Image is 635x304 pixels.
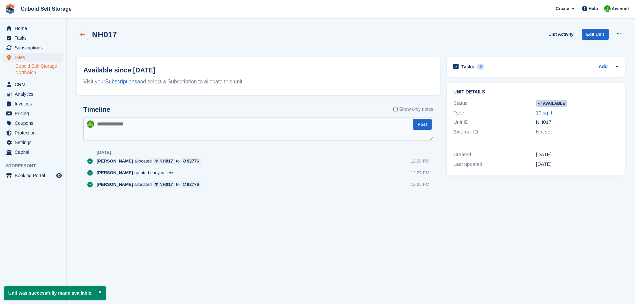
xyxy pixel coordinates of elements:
[160,158,173,164] div: NH017
[411,158,429,164] div: 12:28 PM
[15,63,63,76] a: Cuboid Self Storage Northwich
[393,106,433,113] label: Show only notes
[3,99,63,108] a: menu
[181,181,201,188] a: 92776
[92,30,117,39] h2: NH017
[15,99,55,108] span: Invoices
[15,33,55,43] span: Tasks
[453,118,536,126] div: Unit ID
[97,170,178,176] div: granted early access
[5,4,15,14] img: stora-icon-8386f47178a22dfd0bd8f6a31ec36ba5ce8667c1dd55bd0f319d3a0aa187defe.svg
[612,6,629,12] span: Account
[97,170,133,176] span: [PERSON_NAME]
[3,24,63,33] a: menu
[6,163,66,169] span: Storefront
[87,120,94,128] img: Mark Prince
[160,181,173,188] div: NH017
[536,161,618,168] div: [DATE]
[536,100,567,107] span: Available
[556,5,569,12] span: Create
[83,106,110,113] h2: Timeline
[411,181,429,188] div: 12:25 PM
[153,181,175,188] a: NH017
[181,158,201,164] a: 92776
[3,109,63,118] a: menu
[187,181,199,188] div: 92776
[3,138,63,147] a: menu
[105,79,137,84] a: Subscriptions
[3,118,63,128] a: menu
[393,106,398,113] input: Show only notes
[453,161,536,168] div: Last updated
[3,53,63,62] a: menu
[536,151,618,159] div: [DATE]
[582,29,609,40] a: Edit Unit
[153,158,175,164] a: NH017
[15,89,55,99] span: Analytics
[15,53,55,62] span: Sites
[83,78,433,86] div: Visit your and select a Subscription to allocate this unit.
[3,33,63,43] a: menu
[536,110,552,115] a: 10 sq ft
[15,109,55,118] span: Pricing
[97,150,111,155] div: [DATE]
[83,65,433,75] h2: Available since [DATE]
[453,109,536,117] div: Type
[55,172,63,180] a: Preview store
[15,171,55,180] span: Booking Portal
[413,119,432,130] button: Post
[453,89,618,95] h2: Unit details
[15,138,55,147] span: Settings
[15,24,55,33] span: Home
[97,181,133,188] span: [PERSON_NAME]
[4,286,106,300] p: Unit was successfully made available.
[97,158,133,164] span: [PERSON_NAME]
[3,80,63,89] a: menu
[604,5,611,12] img: Mark Prince
[599,63,608,71] a: Add
[411,170,429,176] div: 12:27 PM
[97,181,204,188] div: allocated to
[453,151,536,159] div: Created
[187,158,199,164] div: 92776
[15,43,55,52] span: Subscriptions
[15,128,55,137] span: Protection
[536,128,618,136] div: Not set
[15,80,55,89] span: CRM
[477,64,485,70] div: 0
[536,118,618,126] div: NH017
[3,147,63,157] a: menu
[3,128,63,137] a: menu
[15,118,55,128] span: Coupons
[18,3,74,14] a: Cuboid Self Storage
[546,29,576,40] a: Unit Activity
[3,89,63,99] a: menu
[15,147,55,157] span: Capital
[97,158,204,164] div: allocated to
[453,99,536,107] div: Status
[589,5,598,12] span: Help
[461,64,474,70] h2: Tasks
[453,128,536,136] div: External ID
[3,43,63,52] a: menu
[3,171,63,180] a: menu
